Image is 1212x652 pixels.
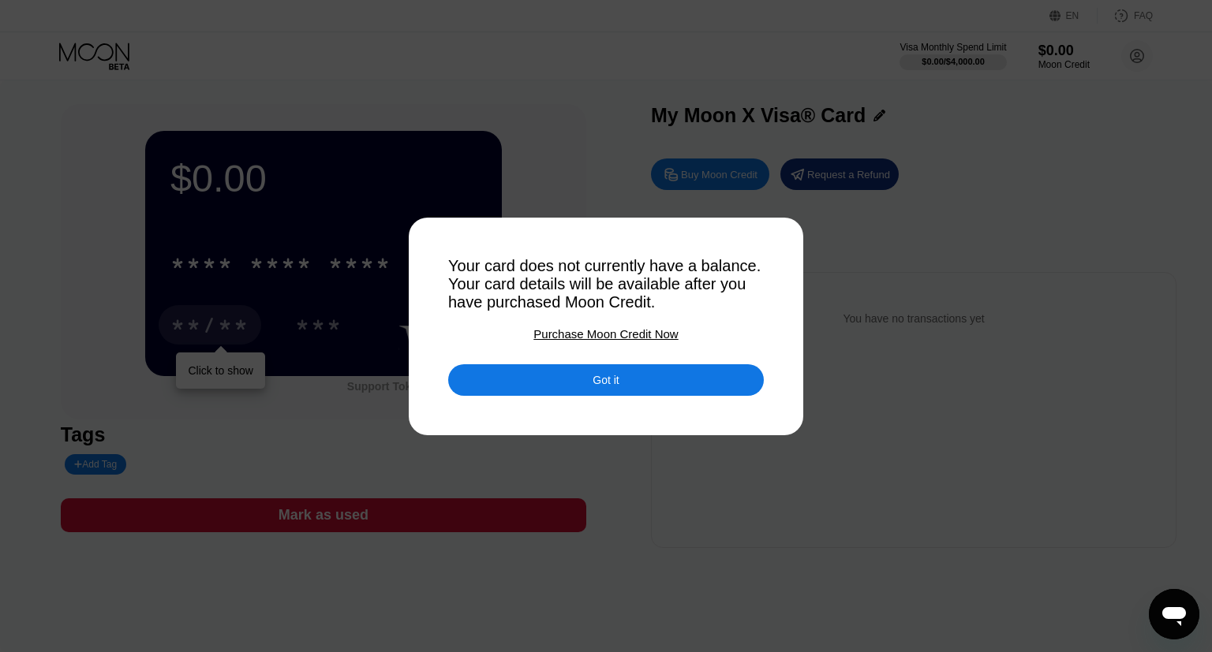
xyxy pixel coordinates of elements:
div: Your card does not currently have a balance. Your card details will be available after you have p... [448,257,764,311]
div: Purchase Moon Credit Now [533,327,678,341]
div: Got it [448,364,764,396]
iframe: Button to launch messaging window [1149,589,1199,639]
div: Got it [593,373,619,387]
